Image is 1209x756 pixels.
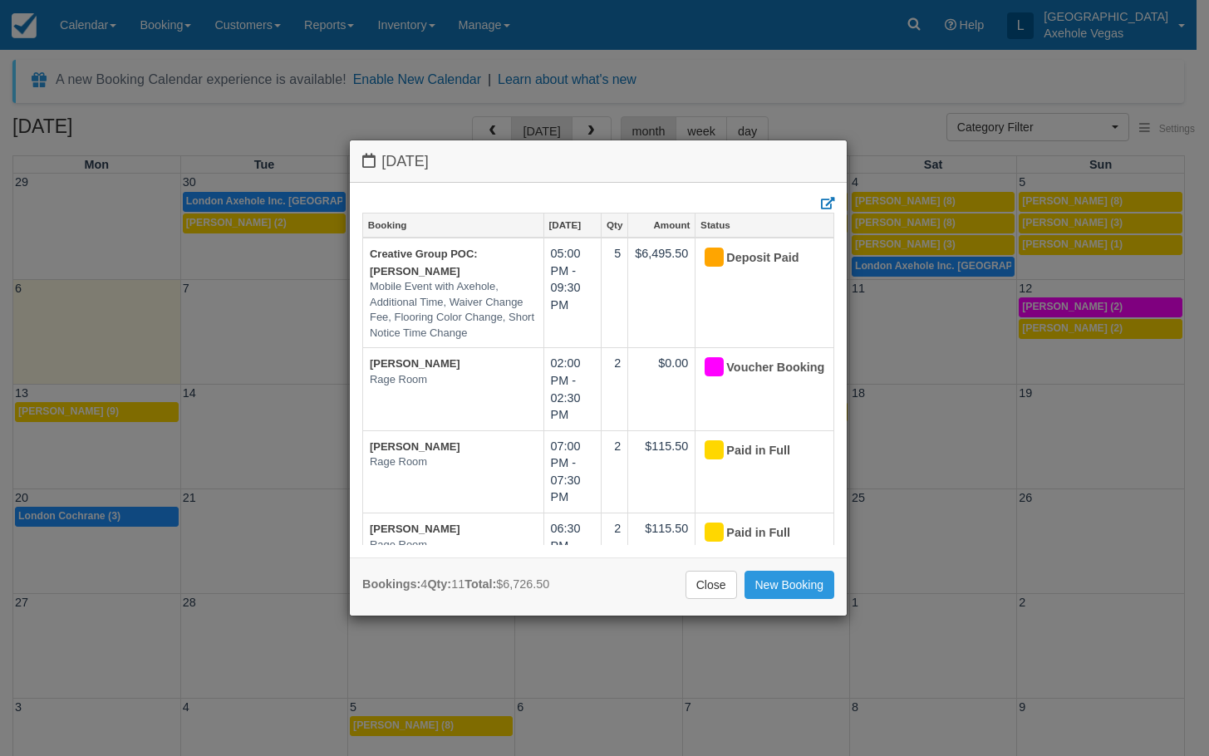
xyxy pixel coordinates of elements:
div: Paid in Full [702,520,812,547]
strong: Qty: [427,577,451,591]
td: 5 [602,238,628,348]
a: [PERSON_NAME] [370,523,460,535]
div: Deposit Paid [702,245,812,272]
td: 06:30 PM - 07:00 PM [543,513,602,595]
div: Paid in Full [702,438,812,464]
em: Rage Room [370,454,537,470]
td: $115.50 [628,430,695,513]
a: Amount [628,214,695,237]
a: New Booking [745,571,835,599]
em: Mobile Event with Axehole, Additional Time, Waiver Change Fee, Flooring Color Change, Short Notic... [370,279,537,341]
td: $6,495.50 [628,238,695,348]
a: [PERSON_NAME] [370,357,460,370]
div: 4 11 $6,726.50 [362,576,549,593]
strong: Bookings: [362,577,420,591]
td: 2 [602,513,628,595]
a: [DATE] [544,214,602,237]
td: 2 [602,430,628,513]
a: Booking [363,214,543,237]
a: Status [695,214,833,237]
h4: [DATE] [362,153,834,170]
a: Creative Group POC: [PERSON_NAME] [370,248,478,277]
td: 07:00 PM - 07:30 PM [543,430,602,513]
td: 2 [602,348,628,430]
a: [PERSON_NAME] [370,440,460,453]
a: Close [686,571,737,599]
td: 05:00 PM - 09:30 PM [543,238,602,348]
a: Qty [602,214,627,237]
td: 02:00 PM - 02:30 PM [543,348,602,430]
td: $115.50 [628,513,695,595]
em: Rage Room [370,372,537,388]
strong: Total: [464,577,496,591]
td: $0.00 [628,348,695,430]
em: Rage Room [370,538,537,553]
div: Voucher Booking [702,355,812,381]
